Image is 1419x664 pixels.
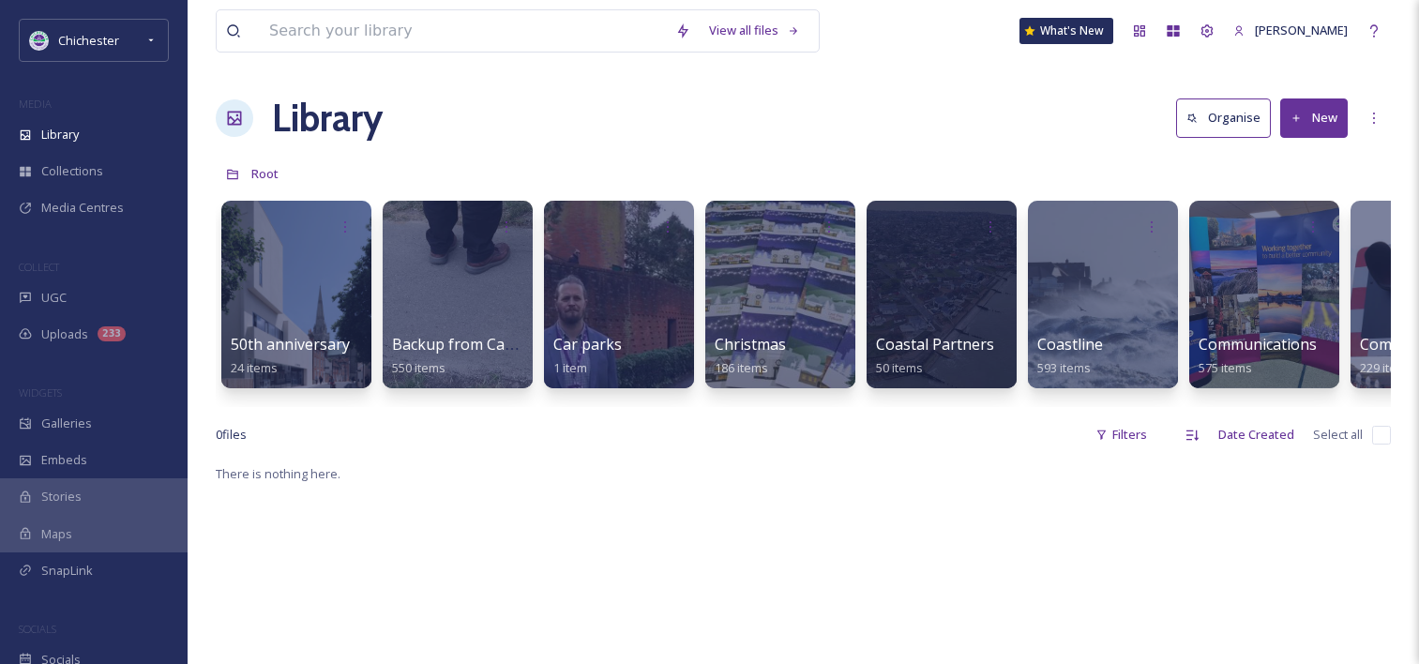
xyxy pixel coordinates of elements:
[19,260,59,274] span: COLLECT
[41,451,87,469] span: Embeds
[392,334,541,355] span: Backup from Camera
[41,162,103,180] span: Collections
[41,562,93,580] span: SnapLink
[41,199,124,217] span: Media Centres
[19,97,52,111] span: MEDIA
[98,326,126,341] div: 233
[19,385,62,400] span: WIDGETS
[1224,12,1357,49] a: [PERSON_NAME]
[1037,359,1091,376] span: 593 items
[876,336,994,376] a: Coastal Partners50 items
[1037,334,1103,355] span: Coastline
[231,359,278,376] span: 24 items
[41,415,92,432] span: Galleries
[715,334,786,355] span: Christmas
[41,325,88,343] span: Uploads
[1019,18,1113,44] a: What's New
[1199,334,1317,355] span: Communications
[392,336,541,376] a: Backup from Camera550 items
[216,426,247,444] span: 0 file s
[1209,416,1304,453] div: Date Created
[876,334,994,355] span: Coastal Partners
[41,126,79,143] span: Library
[1199,359,1252,376] span: 575 items
[251,162,279,185] a: Root
[231,334,350,355] span: 50th anniversary
[1037,336,1103,376] a: Coastline593 items
[30,31,49,50] img: Logo_of_Chichester_District_Council.png
[700,12,809,49] a: View all files
[272,90,383,146] a: Library
[876,359,923,376] span: 50 items
[19,622,56,636] span: SOCIALS
[260,10,666,52] input: Search your library
[41,488,82,506] span: Stories
[715,336,786,376] a: Christmas186 items
[553,334,622,355] span: Car parks
[1199,336,1317,376] a: Communications575 items
[41,289,67,307] span: UGC
[392,359,445,376] span: 550 items
[1313,426,1363,444] span: Select all
[216,465,340,482] span: There is nothing here.
[1086,416,1156,453] div: Filters
[1176,98,1271,137] button: Organise
[553,359,587,376] span: 1 item
[1280,98,1348,137] button: New
[41,525,72,543] span: Maps
[553,336,622,376] a: Car parks1 item
[715,359,768,376] span: 186 items
[1255,22,1348,38] span: [PERSON_NAME]
[231,336,350,376] a: 50th anniversary24 items
[58,32,119,49] span: Chichester
[251,165,279,182] span: Root
[1360,359,1413,376] span: 229 items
